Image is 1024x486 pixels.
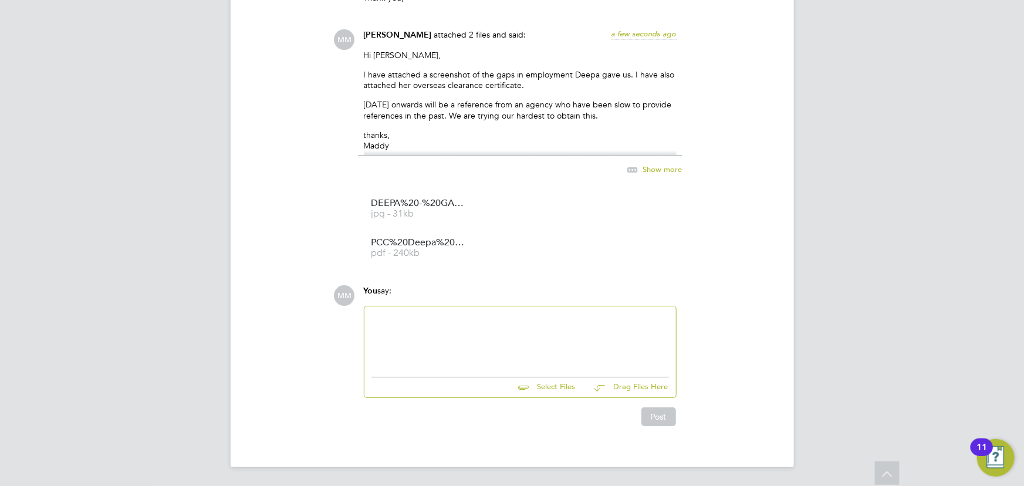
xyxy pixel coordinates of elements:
div: 11 [976,447,987,463]
span: MM [334,29,355,50]
span: attached 2 files and said: [434,29,526,40]
span: DEEPA%20-%20GAPS%202022-2024 [371,199,465,208]
p: thanks, Maddy [364,130,677,151]
span: a few seconds ago [611,29,677,39]
span: Show more [643,164,682,174]
span: pdf - 240kb [371,249,465,258]
div: say: [364,285,677,306]
span: PCC%20Deepa%20shakdwipee [371,238,465,247]
span: [PERSON_NAME] [364,30,432,40]
a: DEEPA%20-%20GAPS%202022-2024 jpg - 31kb [371,199,465,218]
button: Open Resource Center, 11 new notifications [977,439,1015,477]
a: PCC%20Deepa%20shakdwipee pdf - 240kb [371,238,465,258]
p: I have attached a screenshot of the gaps in employment Deepa gave us. I have also attached her ov... [364,69,677,90]
p: Hi [PERSON_NAME], [364,50,677,60]
span: jpg - 31kb [371,210,465,218]
p: [DATE] onwards will be a reference from an agency who have been slow to provide references in the... [364,99,677,120]
button: Drag Files Here [585,376,669,400]
span: You [364,286,378,296]
button: Post [641,407,676,426]
span: MM [334,285,355,306]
